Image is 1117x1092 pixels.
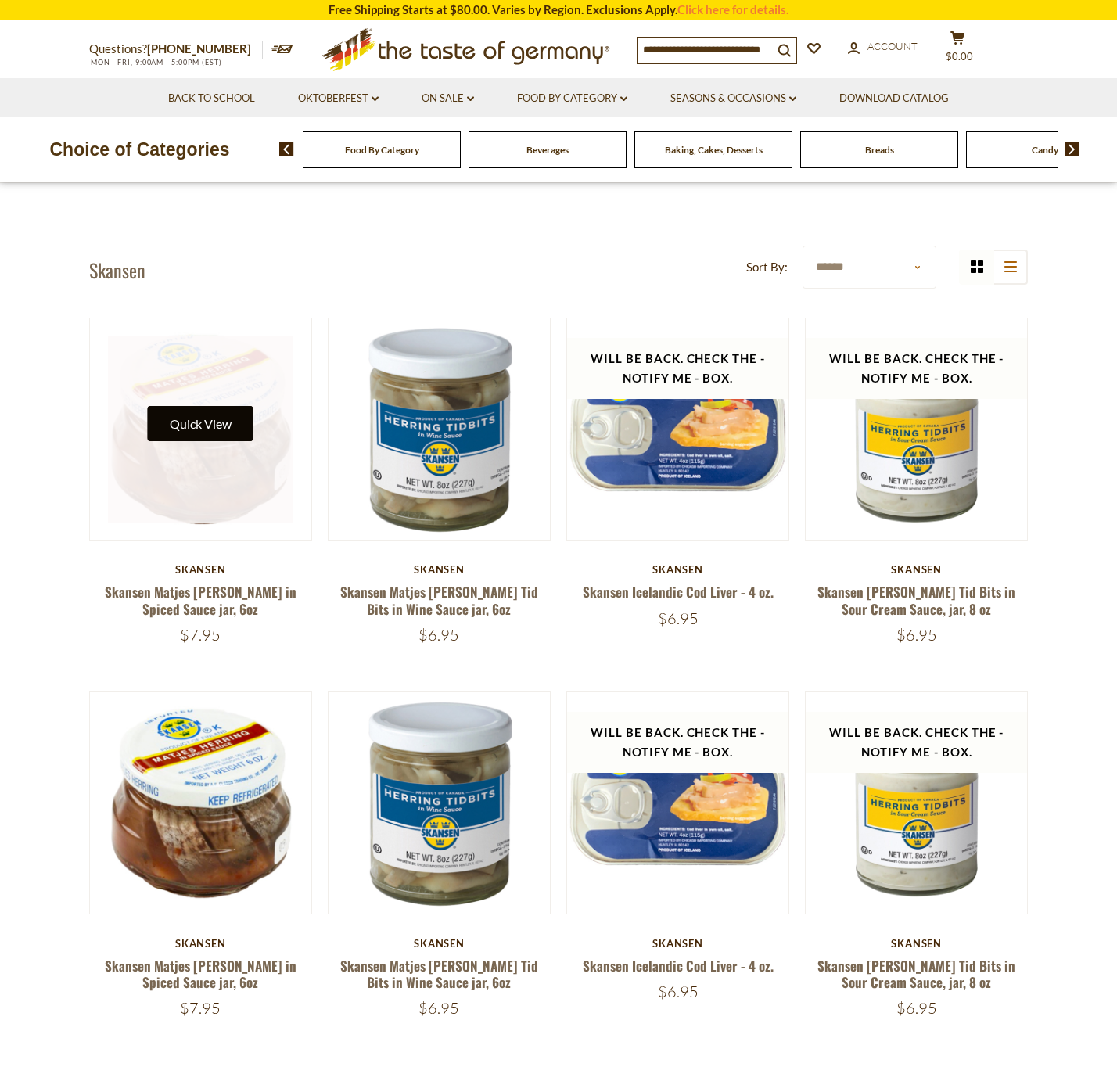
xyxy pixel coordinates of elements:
label: Sort By: [746,257,788,277]
span: $0.00 [946,50,973,63]
a: Seasons & Occasions [670,90,796,107]
div: Skansen [89,937,312,950]
div: Skansen [566,563,789,576]
a: Baking, Cakes, Desserts [665,144,763,156]
img: Skansen [567,692,788,914]
img: Skansen [329,692,550,914]
span: $6.95 [658,982,699,1001]
div: Skansen [805,563,1028,576]
span: $7.95 [180,998,221,1018]
div: Skansen [328,563,551,576]
span: $6.95 [896,625,937,645]
a: Food By Category [517,90,627,107]
img: Skansen [90,692,311,914]
a: Beverages [526,144,569,156]
a: Food By Category [345,144,419,156]
img: Skansen [806,692,1027,914]
img: Skansen [329,318,550,540]
a: Skansen Icelandic Cod Liver - 4 oz. [583,582,774,602]
a: Skansen Matjes [PERSON_NAME] Tid Bits in Wine Sauce jar, 6oz [340,956,538,992]
img: Skansen [806,318,1027,540]
span: $6.95 [658,609,699,628]
span: $7.95 [180,625,221,645]
div: Skansen [566,937,789,950]
button: $0.00 [934,31,981,70]
span: MON - FRI, 9:00AM - 5:00PM (EST) [89,58,222,66]
div: Skansen [805,937,1028,950]
a: Skansen [PERSON_NAME] Tid Bits in Sour Cream Sauce, jar, 8 oz [817,582,1015,618]
img: next arrow [1065,142,1079,156]
a: Back to School [168,90,255,107]
a: Skansen Icelandic Cod Liver - 4 oz. [583,956,774,975]
img: Skansen [90,318,311,540]
a: Account [848,38,918,56]
a: Click here for details. [677,2,788,16]
a: [PHONE_NUMBER] [147,41,251,56]
a: Oktoberfest [298,90,379,107]
p: Questions? [89,39,263,59]
div: Skansen [328,937,551,950]
span: $6.95 [896,998,937,1018]
a: Skansen [PERSON_NAME] Tid Bits in Sour Cream Sauce, jar, 8 oz [817,956,1015,992]
span: $6.95 [418,998,459,1018]
button: Quick View [148,406,253,441]
a: Download Catalog [839,90,949,107]
a: Skansen Matjes [PERSON_NAME] Tid Bits in Wine Sauce jar, 6oz [340,582,538,618]
a: On Sale [422,90,474,107]
h1: Skansen [89,258,145,282]
span: Account [867,40,918,52]
a: Skansen Matjes [PERSON_NAME] in Spiced Sauce jar, 6oz [105,582,296,618]
span: $6.95 [418,625,459,645]
a: Breads [865,144,894,156]
img: previous arrow [279,142,294,156]
img: Skansen [567,318,788,540]
a: Candy [1032,144,1058,156]
a: Skansen Matjes [PERSON_NAME] in Spiced Sauce jar, 6oz [105,956,296,992]
div: Skansen [89,563,312,576]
